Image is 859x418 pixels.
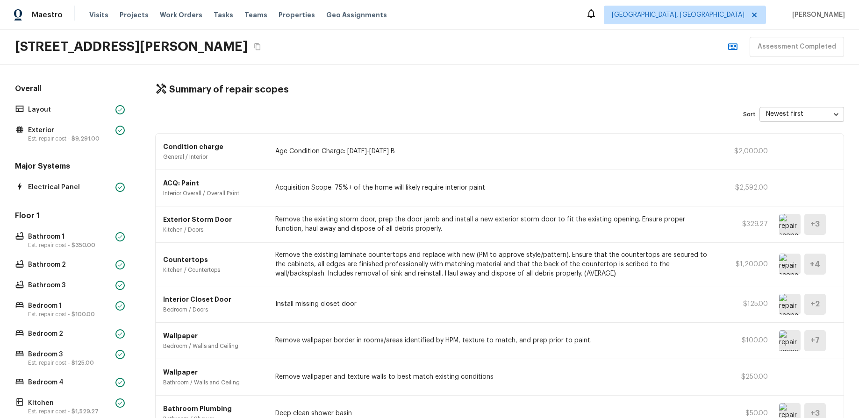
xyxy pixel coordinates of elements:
p: Kitchen / Doors [163,226,264,234]
p: Bedroom 3 [28,350,112,359]
h4: Summary of repair scopes [169,84,289,96]
p: Exterior [28,126,112,135]
button: Copy Address [251,41,264,53]
p: $329.27 [726,220,768,229]
span: Visits [89,10,108,20]
p: Bathroom Plumbing [163,404,264,413]
p: Est. repair cost - [28,311,112,318]
img: repair scope asset [779,214,801,235]
img: repair scope asset [779,330,801,351]
p: Kitchen / Countertops [163,266,264,274]
p: $2,592.00 [726,183,768,192]
p: Wallpaper [163,331,264,340]
p: Sort [743,111,756,118]
p: Condition charge [163,142,264,151]
span: $350.00 [72,242,95,248]
p: Deep clean shower basin [275,409,715,418]
p: Est. repair cost - [28,241,112,249]
p: $125.00 [726,299,768,309]
p: Bathroom 3 [28,281,112,290]
h5: + 2 [810,299,820,309]
p: Remove the existing laminate countertops and replace with new (PM to approve style/pattern). Ensu... [275,250,715,278]
p: $1,200.00 [726,260,768,269]
p: Bathroom 2 [28,260,112,269]
span: [GEOGRAPHIC_DATA], [GEOGRAPHIC_DATA] [612,10,744,20]
p: Kitchen [28,398,112,408]
p: Interior Overall / Overall Paint [163,190,264,197]
span: [PERSON_NAME] [788,10,845,20]
span: $1,529.27 [72,409,99,414]
p: Age Condition Charge: [DATE]-[DATE] B [275,147,715,156]
p: Bedroom 4 [28,378,112,387]
span: Properties [279,10,315,20]
h5: Floor 1 [13,211,127,223]
h5: Major Systems [13,161,127,173]
p: Est. repair cost - [28,135,112,142]
span: Projects [120,10,149,20]
span: Geo Assignments [326,10,387,20]
p: Bedroom / Walls and Ceiling [163,342,264,350]
p: Acquisition Scope: 75%+ of the home will likely require interior paint [275,183,715,192]
p: Bedroom / Doors [163,306,264,313]
p: Remove wallpaper border in rooms/areas identified by HPM, texture to match, and prep prior to paint. [275,336,715,345]
p: Exterior Storm Door [163,215,264,224]
h5: + 7 [810,335,820,346]
h5: + 4 [810,259,820,269]
p: Est. repair cost - [28,359,112,367]
span: Tasks [214,12,233,18]
p: Remove wallpaper and texture walls to best match existing conditions [275,372,715,382]
p: Layout [28,105,112,114]
p: $250.00 [726,372,768,382]
p: Bathroom / Walls and Ceiling [163,379,264,386]
span: Maestro [32,10,63,20]
p: Est. repair cost - [28,408,112,415]
span: $125.00 [72,360,94,366]
img: repair scope asset [779,254,801,275]
p: Remove the existing storm door, prep the door jamb and install a new exterior storm door to fit t... [275,215,715,234]
p: $50.00 [726,409,768,418]
p: Bathroom 1 [28,232,112,241]
p: Bedroom 2 [28,329,112,339]
img: repair scope asset [779,294,801,315]
p: Bedroom 1 [28,301,112,311]
p: Wallpaper [163,368,264,377]
span: Teams [244,10,267,20]
p: Electrical Panel [28,183,112,192]
p: Install missing closet door [275,299,715,309]
h2: [STREET_ADDRESS][PERSON_NAME] [15,38,248,55]
p: ACQ: Paint [163,178,264,188]
span: Work Orders [160,10,202,20]
p: General / Interior [163,153,264,161]
span: $100.00 [72,312,95,317]
p: Countertops [163,255,264,264]
p: $100.00 [726,336,768,345]
div: Newest first [759,102,844,127]
h5: + 3 [810,219,820,229]
p: Interior Closet Door [163,295,264,304]
span: $9,291.00 [72,136,100,142]
p: $2,000.00 [726,147,768,156]
h5: Overall [13,84,127,96]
